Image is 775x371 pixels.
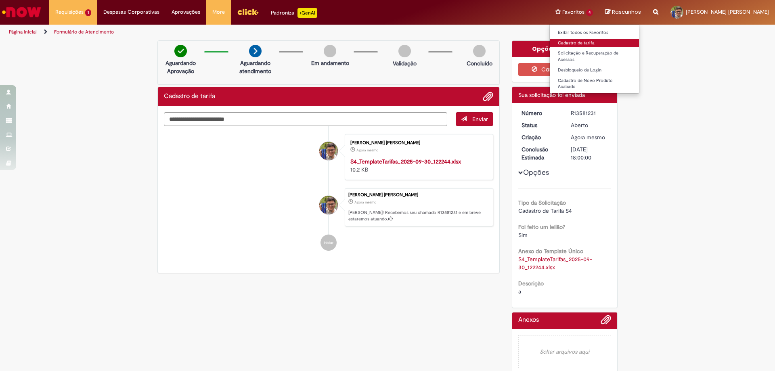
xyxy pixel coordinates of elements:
[512,41,618,57] div: Opções do Chamado
[6,25,511,40] ul: Trilhas de página
[518,288,521,295] span: a
[518,335,612,368] em: Soltar arquivos aqui
[515,133,565,141] dt: Criação
[515,145,565,161] dt: Conclusão Estimada
[164,112,447,126] textarea: Digite sua mensagem aqui...
[174,45,187,57] img: check-circle-green.png
[324,45,336,57] img: img-circle-grey.png
[354,200,376,205] time: 30/09/2025 12:23:37
[550,39,639,48] a: Cadastro de tarifa
[518,207,572,214] span: Cadastro de Tarifa S4
[515,121,565,129] dt: Status
[456,112,493,126] button: Enviar
[571,134,605,141] time: 30/09/2025 12:23:37
[571,134,605,141] span: Agora mesmo
[550,49,639,64] a: Solicitação e Recuperação de Acessos
[550,66,639,75] a: Desbloqueio de Login
[518,256,592,271] a: Download de S4_TemplateTarifas_2025-09-30_122244.xlsx
[518,199,566,206] b: Tipo da Solicitação
[605,8,641,16] a: Rascunhos
[348,193,489,197] div: [PERSON_NAME] [PERSON_NAME]
[319,196,338,214] div: Marcos Vinicius Fiorentini Piran
[483,91,493,102] button: Adicionar anexos
[356,148,378,153] time: 30/09/2025 12:23:31
[518,223,565,231] b: Foi feito um leilão?
[319,142,338,160] div: Marcos Vinicius Fiorentini Piran
[571,109,608,117] div: R13581231
[164,188,493,227] li: Marcos Vinicius Fiorentini Piran
[571,133,608,141] div: 30/09/2025 12:23:37
[686,8,769,15] span: [PERSON_NAME] [PERSON_NAME]
[550,28,639,37] a: Exibir todos os Favoritos
[518,280,544,287] b: Descrição
[271,8,317,18] div: Padroniza
[55,8,84,16] span: Requisições
[472,115,488,123] span: Enviar
[518,63,612,76] button: Cancelar Chamado
[164,126,493,259] ul: Histórico de tíquete
[54,29,114,35] a: Formulário de Atendimento
[9,29,37,35] a: Página inicial
[237,6,259,18] img: click_logo_yellow_360x200.png
[601,314,611,329] button: Adicionar anexos
[550,76,639,91] a: Cadastro de Novo Produto Acabado
[562,8,584,16] span: Favoritos
[473,45,486,57] img: img-circle-grey.png
[467,59,492,67] p: Concluído
[350,140,485,145] div: [PERSON_NAME] [PERSON_NAME]
[297,8,317,18] p: +GenAi
[586,9,593,16] span: 4
[518,91,585,99] span: Sua solicitação foi enviada
[571,121,608,129] div: Aberto
[236,59,275,75] p: Aguardando atendimento
[103,8,159,16] span: Despesas Corporativas
[518,247,583,255] b: Anexo do Template Único
[164,93,215,100] h2: Cadastro de tarifa Histórico de tíquete
[311,59,349,67] p: Em andamento
[354,200,376,205] span: Agora mesmo
[518,317,539,324] h2: Anexos
[356,148,378,153] span: Agora mesmo
[249,45,262,57] img: arrow-next.png
[612,8,641,16] span: Rascunhos
[161,59,200,75] p: Aguardando Aprovação
[571,145,608,161] div: [DATE] 18:00:00
[348,210,489,222] p: [PERSON_NAME]! Recebemos seu chamado R13581231 e em breve estaremos atuando.
[350,158,461,165] a: S4_TemplateTarifas_2025-09-30_122244.xlsx
[393,59,417,67] p: Validação
[398,45,411,57] img: img-circle-grey.png
[549,24,639,94] ul: Favoritos
[518,231,528,239] span: Sim
[85,9,91,16] span: 1
[350,157,485,174] div: 10.2 KB
[515,109,565,117] dt: Número
[172,8,200,16] span: Aprovações
[1,4,42,20] img: ServiceNow
[212,8,225,16] span: More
